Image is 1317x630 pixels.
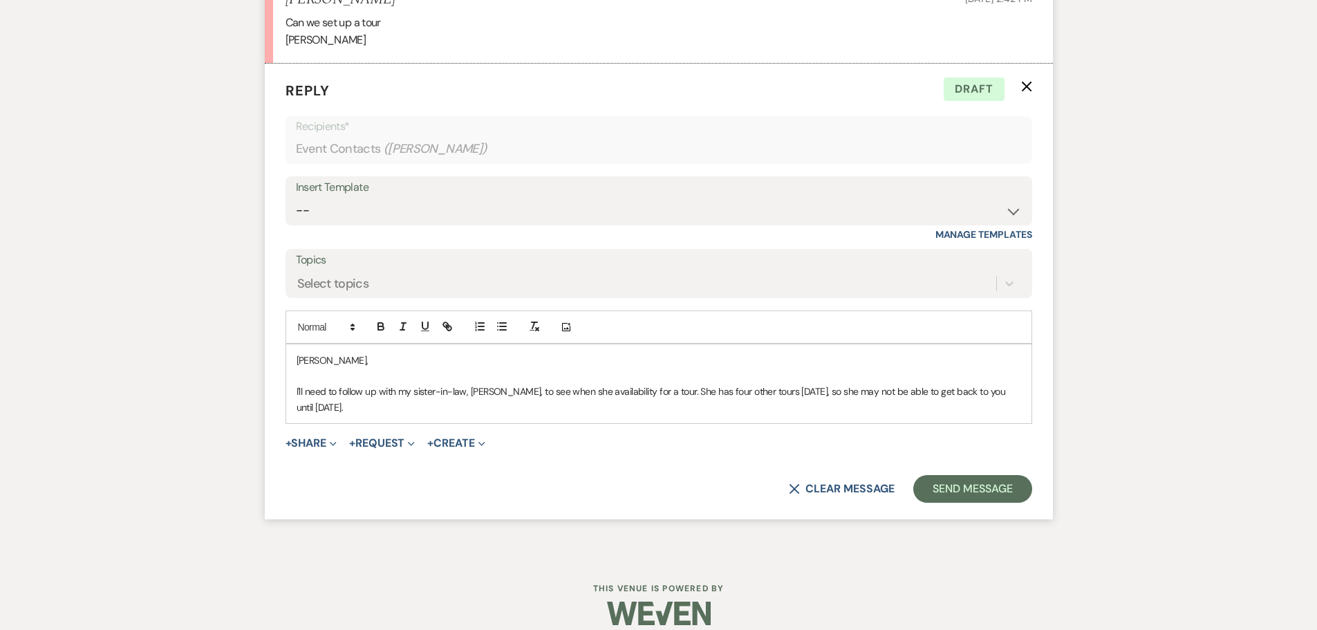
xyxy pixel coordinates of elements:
[384,140,487,158] span: ( [PERSON_NAME] )
[349,438,415,449] button: Request
[427,438,485,449] button: Create
[296,178,1022,198] div: Insert Template
[297,353,1021,368] p: [PERSON_NAME],
[297,384,1021,415] p: I'll need to follow up with my sister-in-law, [PERSON_NAME], to see when she availability for a t...
[427,438,433,449] span: +
[286,82,330,100] span: Reply
[297,275,369,293] div: Select topics
[286,438,292,449] span: +
[296,118,1022,136] p: Recipients*
[286,14,1032,49] div: Can we set up a tour [PERSON_NAME]
[296,250,1022,270] label: Topics
[286,438,337,449] button: Share
[944,77,1005,101] span: Draft
[789,483,894,494] button: Clear message
[296,136,1022,163] div: Event Contacts
[935,228,1032,241] a: Manage Templates
[349,438,355,449] span: +
[913,475,1031,503] button: Send Message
